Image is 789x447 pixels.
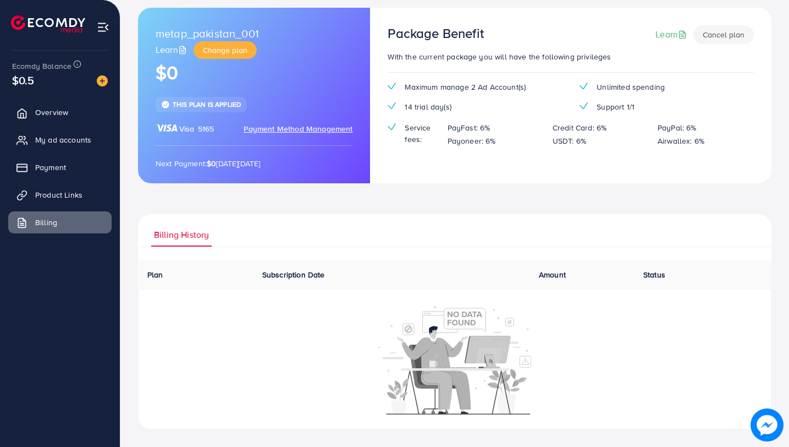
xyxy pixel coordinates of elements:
[12,61,71,72] span: Ecomdy Balance
[8,129,112,151] a: My ad accounts
[448,134,496,148] p: Payoneer: 6%
[179,123,195,134] span: Visa
[35,134,91,145] span: My ad accounts
[8,101,112,123] a: Overview
[597,101,634,112] span: Support 1/1
[203,45,247,56] span: Change plan
[405,122,438,145] span: Service fees:
[35,107,68,118] span: Overview
[643,269,665,280] span: Status
[207,158,216,169] strong: $0
[154,228,209,241] span: Billing History
[244,123,352,134] span: Payment Method Management
[147,269,163,280] span: Plan
[553,134,586,148] p: USDT: 6%
[156,25,259,41] span: metap_pakistan_001
[12,72,35,88] span: $0.5
[156,123,178,133] img: brand
[405,101,451,112] span: 14 trial day(s)
[388,102,396,110] img: tick
[156,157,352,170] p: Next Payment: [DATE][DATE]
[8,184,112,206] a: Product Links
[8,211,112,233] a: Billing
[11,15,85,32] img: logo
[658,121,697,134] p: PayPal: 6%
[173,100,241,109] span: This plan is applied
[388,25,483,41] h3: Package Benefit
[388,83,396,90] img: tick
[35,217,57,228] span: Billing
[97,21,109,34] img: menu
[262,269,325,280] span: Subscription Date
[655,28,689,41] a: Learn
[693,25,754,44] button: Cancel plan
[97,75,108,86] img: image
[161,100,170,109] img: tick
[8,156,112,178] a: Payment
[539,269,566,280] span: Amount
[194,41,257,59] button: Change plan
[35,162,66,173] span: Payment
[405,81,526,92] span: Maximum manage 2 Ad Account(s)
[198,123,214,134] span: 5165
[388,123,396,130] img: tick
[378,304,531,415] img: No account
[751,408,784,441] img: image
[388,50,754,63] p: With the current package you will have the following privileges
[580,102,588,110] img: tick
[658,134,704,148] p: Airwallex: 6%
[597,81,665,92] span: Unlimited spending
[580,83,588,90] img: tick
[156,43,189,56] a: Learn
[156,62,352,84] h1: $0
[35,189,82,200] span: Product Links
[448,121,490,134] p: PayFast: 6%
[553,121,606,134] p: Credit Card: 6%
